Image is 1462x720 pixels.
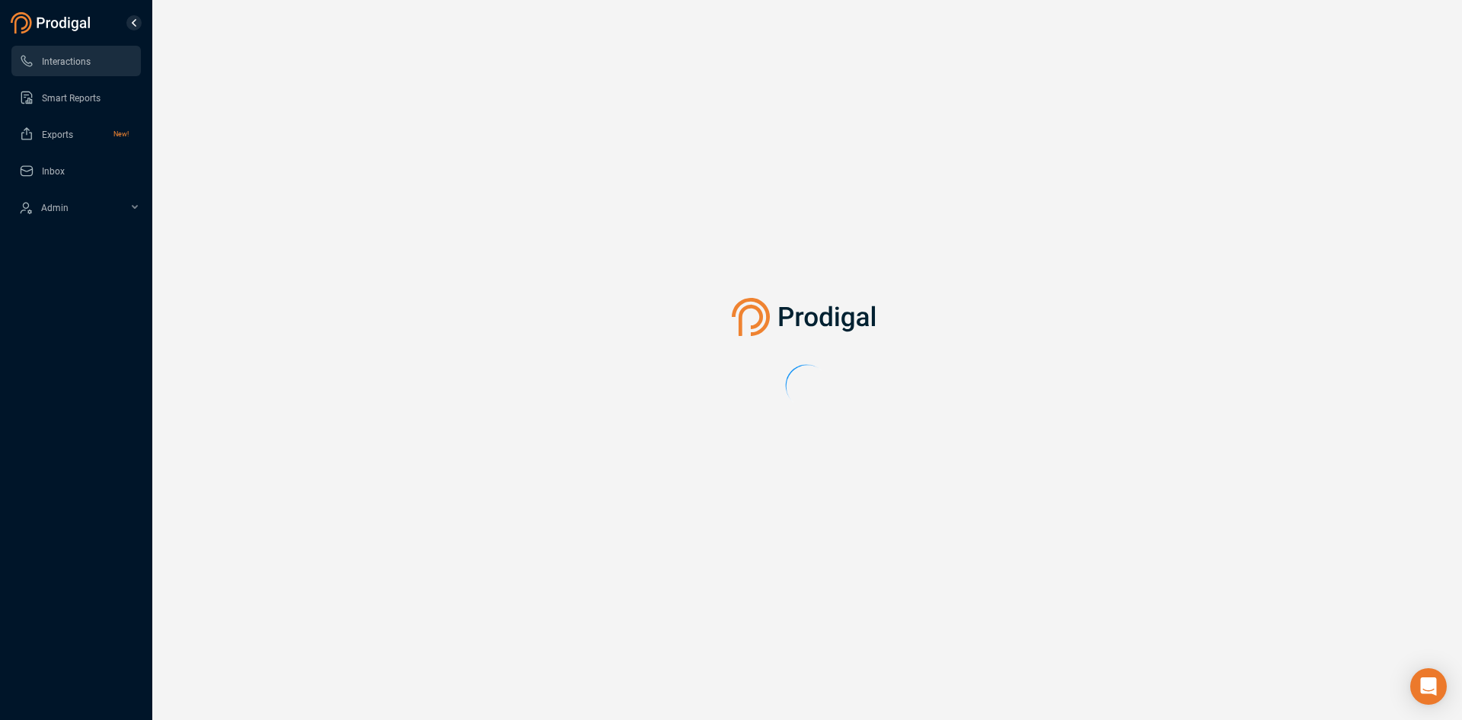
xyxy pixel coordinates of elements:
[11,12,94,34] img: prodigal-logo
[732,298,883,336] img: prodigal-logo
[42,93,101,104] span: Smart Reports
[19,119,129,149] a: ExportsNew!
[19,155,129,186] a: Inbox
[42,56,91,67] span: Interactions
[11,155,141,186] li: Inbox
[1410,668,1447,705] div: Open Intercom Messenger
[42,130,73,140] span: Exports
[41,203,69,213] span: Admin
[19,46,129,76] a: Interactions
[11,119,141,149] li: Exports
[19,82,129,113] a: Smart Reports
[113,119,129,149] span: New!
[42,166,65,177] span: Inbox
[11,46,141,76] li: Interactions
[11,82,141,113] li: Smart Reports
